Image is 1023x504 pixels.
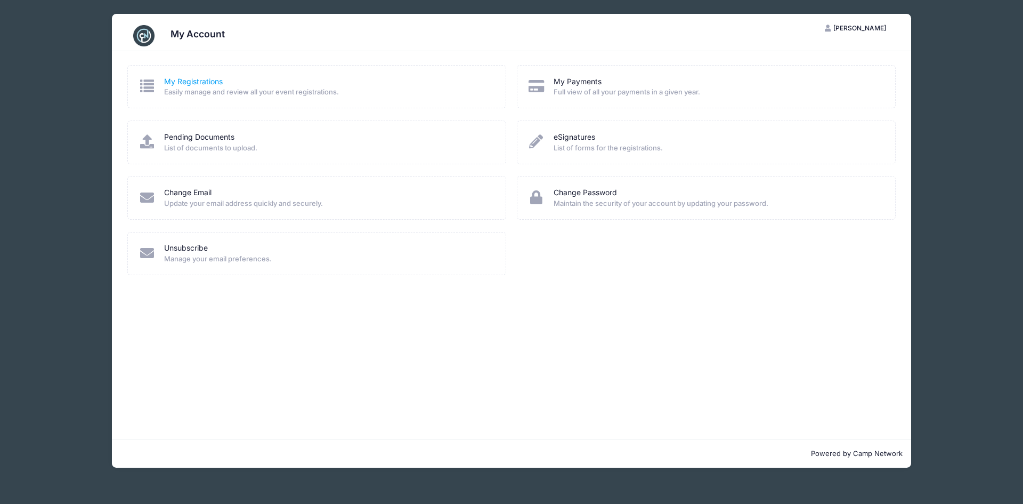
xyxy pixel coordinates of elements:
button: [PERSON_NAME] [816,19,896,37]
a: My Payments [554,76,602,87]
a: Change Password [554,187,617,198]
span: Manage your email preferences. [164,254,492,265]
span: Update your email address quickly and securely. [164,198,492,209]
a: Pending Documents [164,132,234,143]
img: CampNetwork [133,25,155,46]
a: eSignatures [554,132,595,143]
a: Unsubscribe [164,243,208,254]
span: Easily manage and review all your event registrations. [164,87,492,98]
span: Full view of all your payments in a given year. [554,87,881,98]
span: List of documents to upload. [164,143,492,154]
span: Maintain the security of your account by updating your password. [554,198,881,209]
a: My Registrations [164,76,223,87]
p: Powered by Camp Network [120,449,903,459]
span: List of forms for the registrations. [554,143,881,154]
span: [PERSON_NAME] [833,24,886,32]
a: Change Email [164,187,212,198]
h3: My Account [170,28,225,39]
